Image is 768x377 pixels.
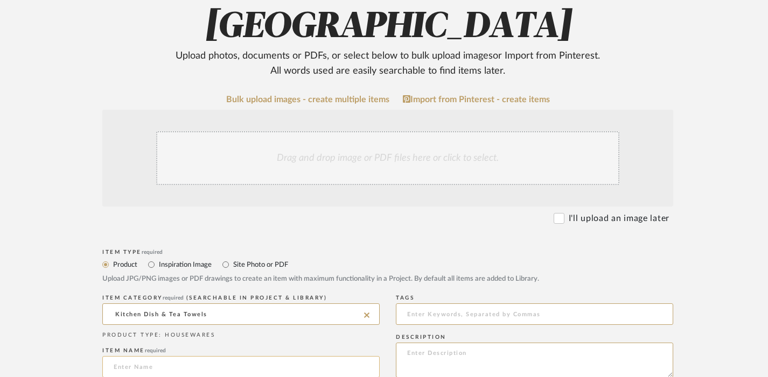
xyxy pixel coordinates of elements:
[167,48,609,79] div: Upload photos, documents or PDFs, or select below to bulk upload images or Import from Pinterest ...
[102,258,673,271] mat-radio-group: Select item type
[102,303,380,325] input: Type a category to search and select
[396,303,673,325] input: Enter Keywords, Separated by Commas
[569,212,669,225] label: I'll upload an image later
[142,250,163,255] span: required
[232,259,288,271] label: Site Photo or PDF
[396,295,673,301] div: Tags
[102,331,380,339] div: PRODUCT TYPE
[158,259,212,271] label: Inspiration Image
[112,259,137,271] label: Product
[102,274,673,284] div: Upload JPG/PNG images or PDF drawings to create an item with maximum functionality in a Project. ...
[102,295,380,301] div: ITEM CATEGORY
[186,295,327,301] span: (Searchable in Project & Library)
[102,347,380,354] div: Item name
[403,95,550,104] a: Import from Pinterest - create items
[226,95,389,104] a: Bulk upload images - create multiple items
[102,249,673,255] div: Item Type
[159,332,215,338] span: : HOUSEWARES
[163,295,184,301] span: required
[396,334,673,340] div: Description
[145,348,166,353] span: required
